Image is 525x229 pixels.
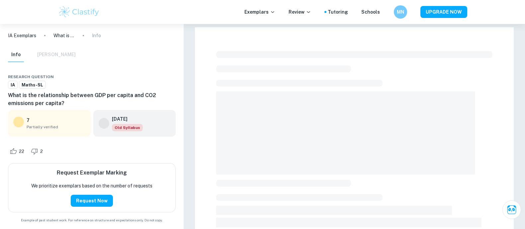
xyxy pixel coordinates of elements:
[58,5,100,19] img: Clastify logo
[289,8,311,16] p: Review
[328,8,348,16] a: Tutoring
[396,8,404,16] h6: MN
[19,82,45,88] span: Maths-SL
[53,32,75,39] p: What is the relationship between GDP per capita and CO2 emissions per capita?
[502,200,521,219] button: Ask Clai
[8,218,176,223] span: Example of past student work. For reference on structure and expectations only. Do not copy.
[361,8,380,16] a: Schools
[27,124,85,130] span: Partially verified
[92,32,101,39] p: Info
[150,73,156,81] div: Share
[71,195,113,207] button: Request Now
[8,91,176,107] h6: What is the relationship between GDP per capita and CO2 emissions per capita?
[8,48,24,62] button: Info
[8,32,36,39] a: IA Exemplars
[37,148,46,155] span: 2
[8,146,28,157] div: Like
[112,124,143,131] span: Old Syllabus
[112,124,143,131] div: Although this IA is written for the old math syllabus (last exam in November 2020), the current I...
[385,10,389,14] button: Help and Feedback
[31,182,152,189] p: We prioritize exemplars based on the number of requests
[57,169,127,177] h6: Request Exemplar Marking
[29,146,46,157] div: Dislike
[19,81,46,89] a: Maths-SL
[244,8,275,16] p: Exemplars
[164,73,169,81] div: Bookmark
[15,148,28,155] span: 22
[8,74,54,80] span: Research question
[8,81,18,89] a: IA
[157,73,162,81] div: Download
[420,6,467,18] button: UPGRADE NOW
[27,117,30,124] p: 7
[8,82,17,88] span: IA
[170,73,176,81] div: Report issue
[394,5,407,19] button: MN
[112,115,137,123] h6: [DATE]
